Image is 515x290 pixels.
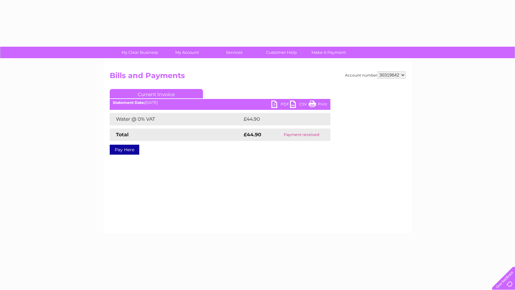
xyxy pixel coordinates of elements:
[309,101,327,110] a: Print
[345,71,406,79] div: Account number
[290,101,309,110] a: CSV
[110,145,139,155] a: Pay Here
[114,47,165,58] a: My Clear Business
[110,113,242,125] td: Water @ 0% VAT
[110,71,406,83] h2: Bills and Payments
[110,101,330,105] div: [DATE]
[256,47,307,58] a: Customer Help
[242,113,318,125] td: £44.90
[271,101,290,110] a: PDF
[273,129,330,141] td: Payment received
[110,89,203,98] a: Current Invoice
[209,47,260,58] a: Services
[113,100,145,105] b: Statement Date:
[303,47,354,58] a: Make A Payment
[161,47,213,58] a: My Account
[116,132,129,138] strong: Total
[244,132,261,138] strong: £44.90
